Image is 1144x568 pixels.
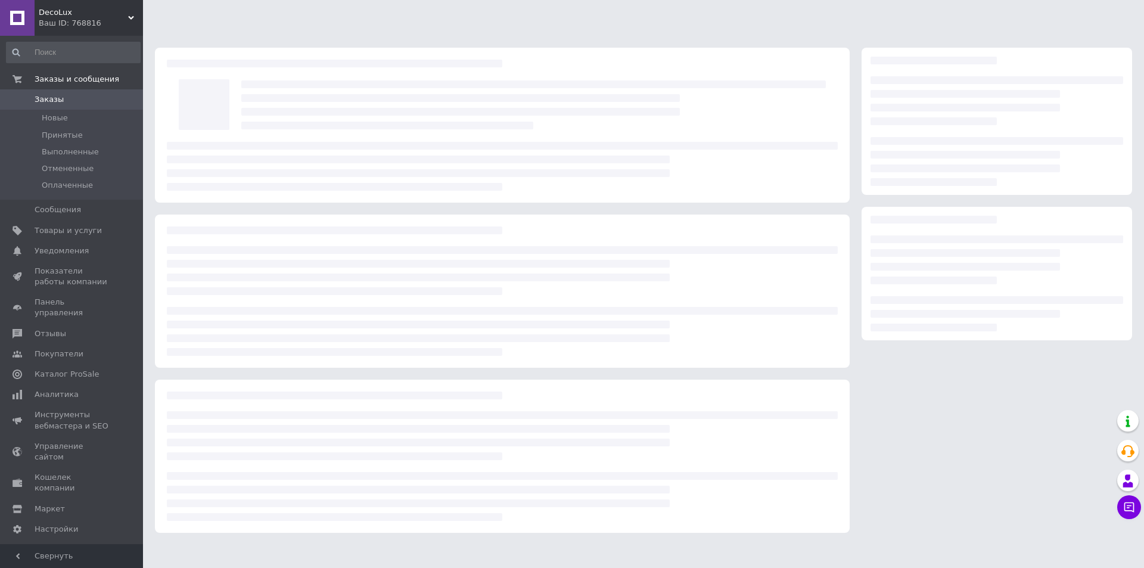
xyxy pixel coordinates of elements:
span: Настройки [35,524,78,535]
span: Отзывы [35,328,66,339]
input: Поиск [6,42,141,63]
span: Выполненные [42,147,99,157]
span: Управление сайтом [35,441,110,463]
span: Кошелек компании [35,472,110,493]
span: Покупатели [35,349,83,359]
span: Аналитика [35,389,79,400]
span: Заказы [35,94,64,105]
span: Оплаченные [42,180,93,191]
span: Показатели работы компании [35,266,110,287]
span: Каталог ProSale [35,369,99,380]
span: DecoLux [39,7,128,18]
button: Чат с покупателем [1117,495,1141,519]
span: Заказы и сообщения [35,74,119,85]
span: Новые [42,113,68,123]
span: Уведомления [35,246,89,256]
div: Ваш ID: 768816 [39,18,143,29]
span: Маркет [35,504,65,514]
span: Принятые [42,130,83,141]
span: Товары и услуги [35,225,102,236]
span: Панель управления [35,297,110,318]
span: Отмененные [42,163,94,174]
span: Инструменты вебмастера и SEO [35,409,110,431]
span: Сообщения [35,204,81,215]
